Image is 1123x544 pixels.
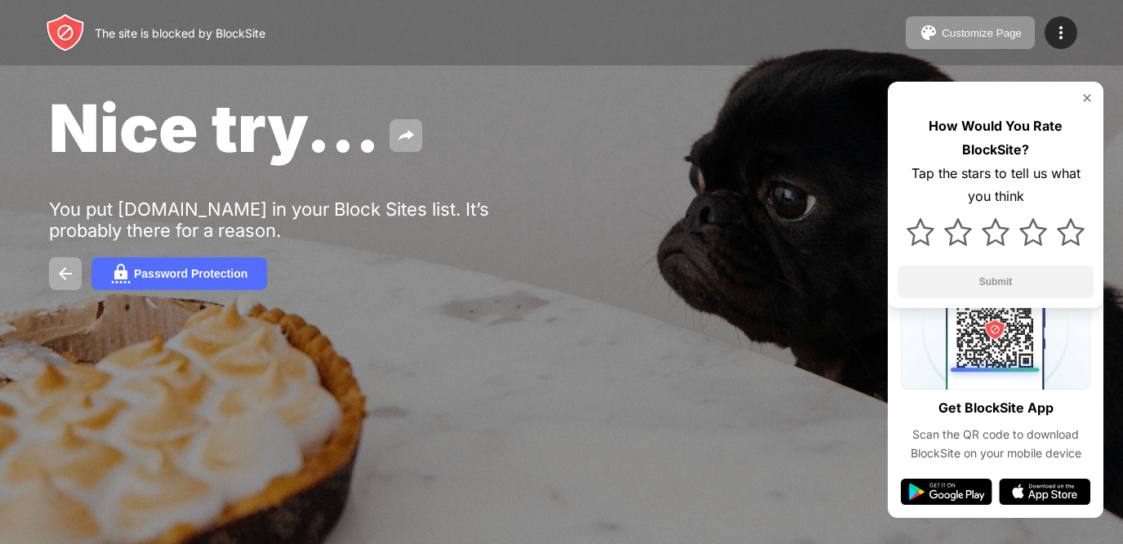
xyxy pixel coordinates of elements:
button: Submit [898,265,1094,298]
img: pallet.svg [919,23,938,42]
div: Tap the stars to tell us what you think [898,162,1094,209]
img: back.svg [56,264,75,283]
img: google-play.svg [901,479,992,505]
img: star.svg [907,218,934,246]
img: star.svg [982,218,1009,246]
img: menu-icon.svg [1051,23,1071,42]
div: Password Protection [134,267,247,280]
div: Scan the QR code to download BlockSite on your mobile device [901,426,1090,462]
img: share.svg [396,126,416,145]
div: The site is blocked by BlockSite [95,26,265,40]
div: You put [DOMAIN_NAME] in your Block Sites list. It’s probably there for a reason. [49,198,554,241]
img: star.svg [1019,218,1047,246]
img: star.svg [1057,218,1085,246]
img: header-logo.svg [46,13,85,52]
div: Get BlockSite App [938,396,1054,420]
button: Customize Page [906,16,1035,49]
img: app-store.svg [999,479,1090,505]
img: star.svg [944,218,972,246]
img: rate-us-close.svg [1081,91,1094,105]
img: password.svg [111,264,131,283]
div: How Would You Rate BlockSite? [898,114,1094,162]
div: Customize Page [942,27,1022,39]
button: Password Protection [91,257,267,290]
span: Nice try... [49,88,380,167]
